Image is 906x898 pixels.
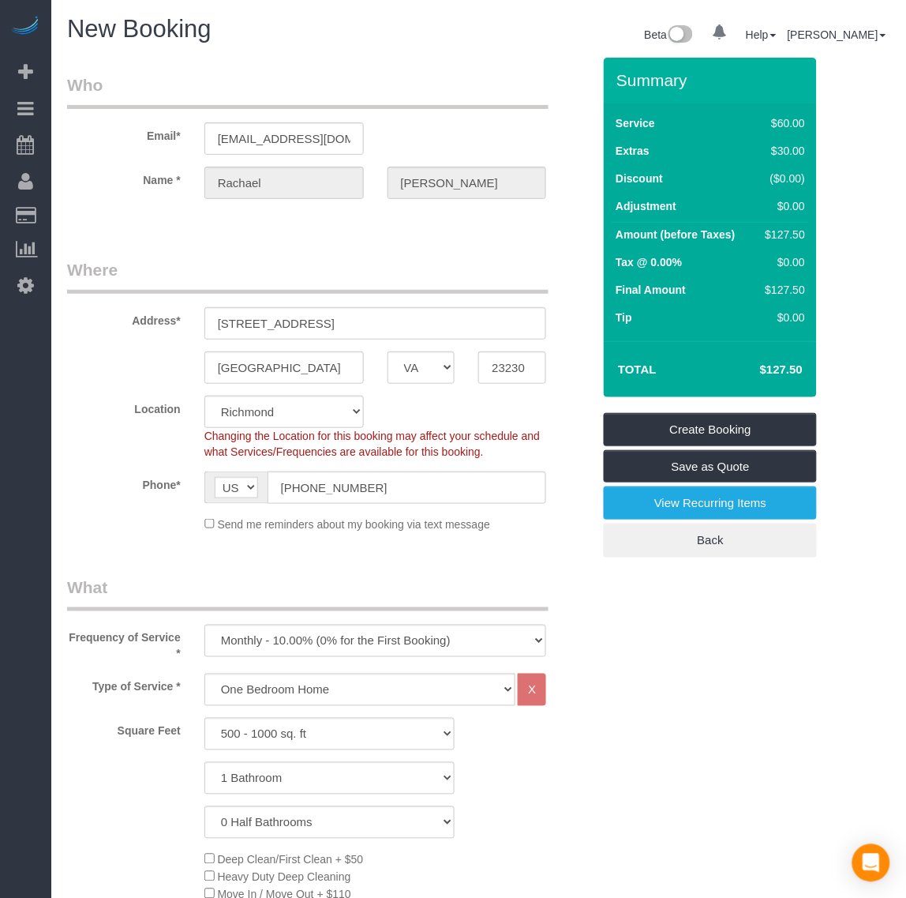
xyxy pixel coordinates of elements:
span: Send me reminders about my booking via text message [218,518,491,531]
label: Amount (before Taxes) [616,227,735,242]
label: Final Amount [616,282,686,298]
a: Help [746,28,777,41]
label: Type of Service * [55,674,193,695]
label: Tip [616,310,632,325]
label: Service [616,115,655,131]
legend: What [67,576,548,611]
img: Automaid Logo [9,16,41,38]
input: Zip Code* [478,351,546,384]
label: Extras [616,143,650,159]
input: First Name* [204,167,364,199]
div: $30.00 [759,143,805,159]
a: View Recurring Items [604,487,817,520]
label: Square Feet [55,718,193,739]
label: Tax @ 0.00% [616,254,682,270]
div: $0.00 [759,198,805,214]
label: Phone* [55,472,193,493]
div: ($0.00) [759,171,805,186]
legend: Where [67,258,548,294]
legend: Who [67,73,548,109]
input: City* [204,351,364,384]
h3: Summary [616,71,809,89]
label: Email* [55,122,193,144]
a: Beta [645,28,694,41]
span: New Booking [67,15,212,43]
a: Create Booking [604,413,817,446]
label: Name * [55,167,193,188]
span: Heavy Duty Deep Cleaning [218,871,351,884]
label: Frequency of Service * [55,625,193,662]
h4: $127.50 [713,363,803,377]
div: $60.00 [759,115,805,131]
span: Changing the Location for this booking may affect your schedule and what Services/Frequencies are... [204,430,540,458]
div: $127.50 [759,282,805,298]
input: Phone* [268,472,547,504]
label: Adjustment [616,198,676,214]
input: Last Name* [387,167,547,199]
label: Address* [55,307,193,329]
img: New interface [667,25,693,46]
label: Location [55,396,193,417]
label: Discount [616,171,663,186]
a: [PERSON_NAME] [788,28,886,41]
div: Open Intercom Messenger [852,844,890,882]
a: Back [604,524,817,557]
div: $0.00 [759,254,805,270]
a: Save as Quote [604,450,817,483]
input: Email* [204,122,364,155]
strong: Total [618,363,657,376]
div: $127.50 [759,227,805,242]
div: $0.00 [759,310,805,325]
span: Deep Clean/First Clean + $50 [218,854,364,866]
